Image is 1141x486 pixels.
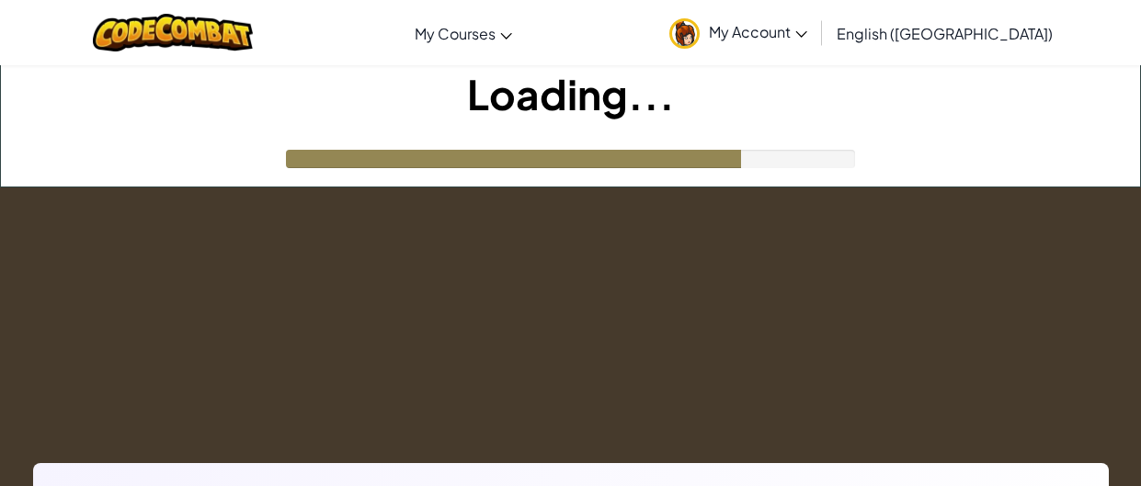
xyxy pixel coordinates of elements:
a: My Account [660,4,816,62]
img: CodeCombat logo [93,14,254,51]
span: English ([GEOGRAPHIC_DATA]) [837,24,1053,43]
span: My Account [709,22,807,41]
span: My Courses [415,24,496,43]
a: My Courses [405,8,521,58]
h1: Loading... [1,65,1140,122]
a: English ([GEOGRAPHIC_DATA]) [827,8,1062,58]
img: avatar [669,18,700,49]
